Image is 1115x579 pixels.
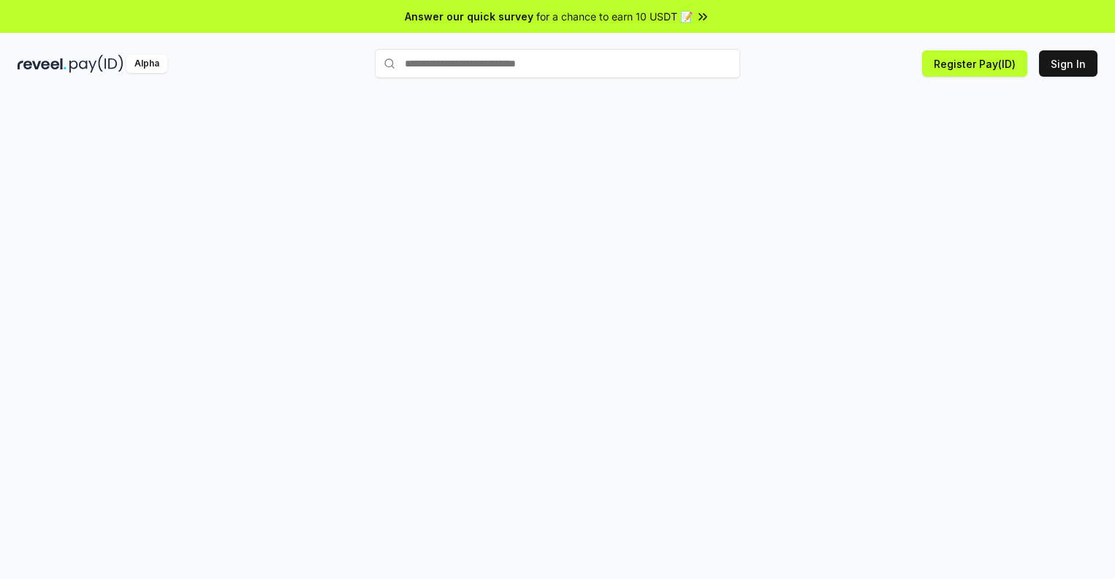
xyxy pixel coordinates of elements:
[126,55,167,73] div: Alpha
[922,50,1027,77] button: Register Pay(ID)
[405,9,533,24] span: Answer our quick survey
[18,55,66,73] img: reveel_dark
[69,55,123,73] img: pay_id
[1039,50,1097,77] button: Sign In
[536,9,693,24] span: for a chance to earn 10 USDT 📝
